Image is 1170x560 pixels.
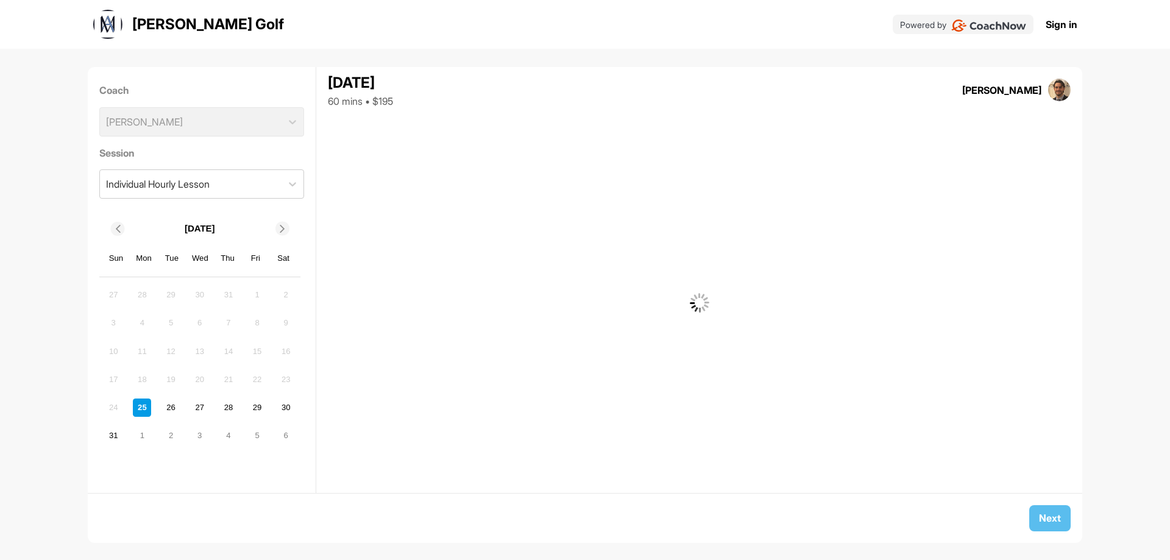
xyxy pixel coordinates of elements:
div: Not available Saturday, August 16th, 2025 [277,342,295,360]
div: Not available Friday, August 8th, 2025 [248,314,266,332]
p: Powered by [900,18,946,31]
div: Choose Monday, September 1st, 2025 [133,427,151,445]
div: Not available Thursday, August 7th, 2025 [219,314,238,332]
div: Not available Friday, August 22nd, 2025 [248,370,266,389]
div: Choose Wednesday, September 3rd, 2025 [191,427,209,445]
div: Not available Tuesday, August 12th, 2025 [162,342,180,360]
div: Not available Monday, August 18th, 2025 [133,370,151,389]
label: Coach [99,83,305,97]
div: month 2025-08 [103,284,297,446]
div: Thu [220,250,236,266]
div: Choose Saturday, September 6th, 2025 [277,427,295,445]
button: Next [1029,505,1071,531]
div: Not available Friday, August 15th, 2025 [248,342,266,360]
div: Choose Thursday, September 4th, 2025 [219,427,238,445]
div: Sun [108,250,124,266]
div: Choose Friday, August 29th, 2025 [248,399,266,417]
div: Not available Monday, July 28th, 2025 [133,286,151,304]
a: Sign in [1046,17,1077,32]
div: Not available Saturday, August 9th, 2025 [277,314,295,332]
div: Wed [192,250,208,266]
div: Not available Wednesday, August 6th, 2025 [191,314,209,332]
label: Session [99,146,305,160]
div: Not available Wednesday, July 30th, 2025 [191,286,209,304]
div: 60 mins • $195 [328,94,393,108]
div: Not available Tuesday, July 29th, 2025 [162,286,180,304]
div: Not available Friday, August 1st, 2025 [248,286,266,304]
img: G6gVgL6ErOh57ABN0eRmCEwV0I4iEi4d8EwaPGI0tHgoAbU4EAHFLEQAh+QQFCgALACwIAA4AGAASAAAEbHDJSesaOCdk+8xg... [690,293,709,313]
div: Not available Sunday, August 17th, 2025 [104,370,122,389]
div: Not available Sunday, August 10th, 2025 [104,342,122,360]
div: Individual Hourly Lesson [106,177,210,191]
img: logo [93,10,122,39]
div: Not available Saturday, August 2nd, 2025 [277,286,295,304]
div: Fri [248,250,264,266]
img: square_cbbdb4ff526e57f9a1c8395fbb24d166.jpg [1048,79,1071,102]
div: Choose Tuesday, August 26th, 2025 [162,399,180,417]
div: Not available Saturday, August 23rd, 2025 [277,370,295,389]
div: Not available Tuesday, August 19th, 2025 [162,370,180,389]
p: [DATE] [185,222,215,236]
div: [PERSON_NAME] [962,83,1041,97]
div: Not available Monday, August 4th, 2025 [133,314,151,332]
div: Sat [275,250,291,266]
img: CoachNow [951,19,1026,32]
div: Not available Monday, August 11th, 2025 [133,342,151,360]
div: Choose Monday, August 25th, 2025 [133,399,151,417]
div: Choose Friday, September 5th, 2025 [248,427,266,445]
div: Choose Thursday, August 28th, 2025 [219,399,238,417]
div: Not available Thursday, July 31st, 2025 [219,286,238,304]
div: Not available Thursday, August 21st, 2025 [219,370,238,389]
div: Tue [164,250,180,266]
div: Not available Sunday, July 27th, 2025 [104,286,122,304]
div: Not available Wednesday, August 13th, 2025 [191,342,209,360]
div: Not available Sunday, August 3rd, 2025 [104,314,122,332]
div: Not available Sunday, August 24th, 2025 [104,399,122,417]
div: [DATE] [328,72,393,94]
div: Choose Tuesday, September 2nd, 2025 [162,427,180,445]
div: Choose Saturday, August 30th, 2025 [277,399,295,417]
div: Choose Wednesday, August 27th, 2025 [191,399,209,417]
p: [PERSON_NAME] Golf [132,13,284,35]
div: Choose Sunday, August 31st, 2025 [104,427,122,445]
div: Not available Thursday, August 14th, 2025 [219,342,238,360]
div: Not available Tuesday, August 5th, 2025 [162,314,180,332]
div: Mon [136,250,152,266]
div: Not available Wednesday, August 20th, 2025 [191,370,209,389]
